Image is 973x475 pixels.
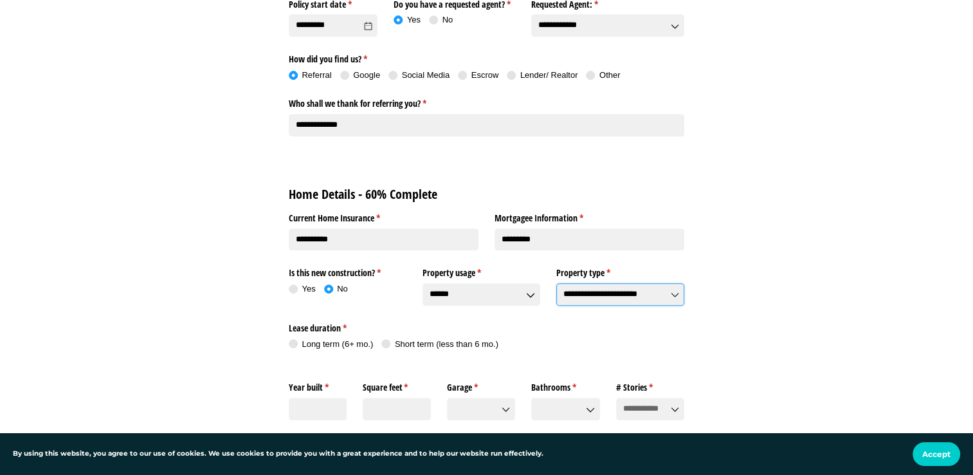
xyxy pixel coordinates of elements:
span: Long term (6+ mo.) [302,339,373,349]
span: Short term (less than 6 mo.) [395,339,498,349]
label: Square feet [363,377,431,394]
span: Social Media [402,70,450,80]
span: Lender/​ Realtor [520,70,578,80]
label: Mortgagee Information [495,207,684,224]
span: Other [599,70,621,80]
label: Who shall we thank for referring you? [289,93,684,110]
span: Referral [302,70,331,80]
span: Yes [302,284,315,293]
label: Bathrooms [531,377,599,394]
label: Current Home Insurance [289,207,478,224]
span: Google [353,70,380,80]
span: Yes [407,15,421,24]
label: Garage [447,377,515,394]
button: Accept [913,442,960,466]
p: By using this website, you agree to our use of cookies. We use cookies to provide you with a grea... [13,449,543,460]
label: Property usage [423,263,540,279]
legend: Lease duration [289,318,684,335]
legend: How did you find us? [289,49,684,66]
span: Accept [922,449,950,459]
label: Property type [556,263,685,279]
span: No [442,15,453,24]
h2: Home Details - 60% Complete [289,185,684,203]
label: Age of Roof [289,433,684,449]
label: # Stories [616,377,684,394]
label: Year built [289,377,347,394]
span: Escrow [471,70,499,80]
legend: Is this new construction? [289,263,406,279]
span: No [337,284,348,293]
